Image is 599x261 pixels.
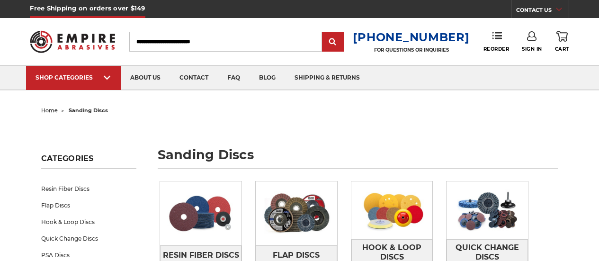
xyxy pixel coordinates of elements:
[353,30,469,44] a: [PHONE_NUMBER]
[353,47,469,53] p: FOR QUESTIONS OR INQUIRIES
[170,66,218,90] a: contact
[121,66,170,90] a: about us
[30,25,115,58] img: Empire Abrasives
[516,5,569,18] a: CONTACT US
[483,31,510,52] a: Reorder
[41,230,136,247] a: Quick Change Discs
[218,66,250,90] a: faq
[323,33,342,52] input: Submit
[41,107,58,114] a: home
[41,197,136,214] a: Flap Discs
[555,31,569,52] a: Cart
[250,66,285,90] a: blog
[36,74,111,81] div: SHOP CATEGORIES
[69,107,108,114] span: sanding discs
[41,154,136,169] h5: Categories
[447,181,528,239] img: Quick Change Discs
[41,180,136,197] a: Resin Fiber Discs
[41,214,136,230] a: Hook & Loop Discs
[158,148,558,169] h1: sanding discs
[483,46,510,52] span: Reorder
[522,46,542,52] span: Sign In
[555,46,569,52] span: Cart
[160,184,241,242] img: Resin Fiber Discs
[351,181,433,239] img: Hook & Loop Discs
[285,66,369,90] a: shipping & returns
[256,184,337,242] img: Flap Discs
